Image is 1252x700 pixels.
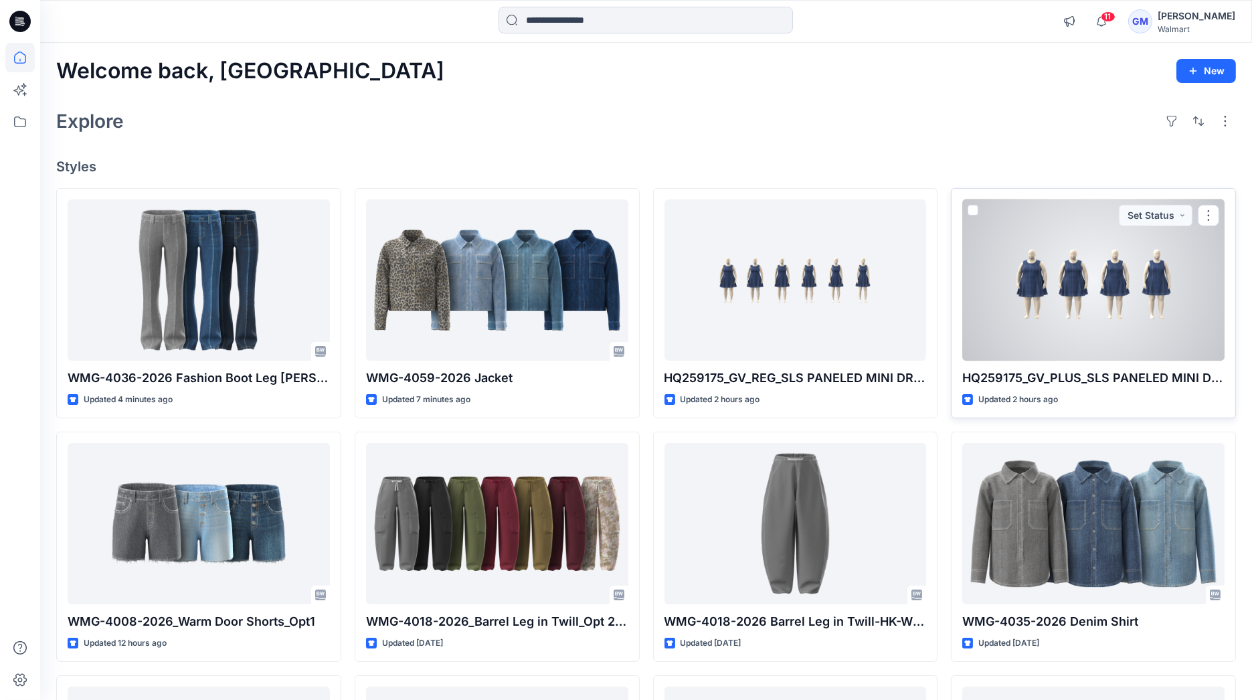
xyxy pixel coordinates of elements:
p: WMG-4008-2026_Warm Door Shorts_Opt1 [68,612,330,631]
a: WMG-4008-2026_Warm Door Shorts_Opt1 [68,443,330,605]
p: Updated 7 minutes ago [382,393,470,407]
div: Walmart [1158,24,1235,34]
p: WMG-4059-2026 Jacket [366,369,628,387]
p: HQ259175_GV_PLUS_SLS PANELED MINI DRESS [962,369,1225,387]
button: New [1176,59,1236,83]
h2: Welcome back, [GEOGRAPHIC_DATA] [56,59,444,84]
a: HQ259175_GV_PLUS_SLS PANELED MINI DRESS [962,199,1225,361]
p: Updated [DATE] [978,636,1039,650]
div: [PERSON_NAME] [1158,8,1235,24]
a: WMG-4018-2026 Barrel Leg in Twill-HK-With SS [664,443,927,605]
p: WMG-4035-2026 Denim Shirt [962,612,1225,631]
p: WMG-4018-2026_Barrel Leg in Twill_Opt 2-HK Version-Styling [366,612,628,631]
h2: Explore [56,110,124,132]
p: WMG-4018-2026 Barrel Leg in Twill-HK-With SS [664,612,927,631]
a: WMG-4059-2026 Jacket [366,199,628,361]
p: Updated [DATE] [681,636,741,650]
div: GM [1128,9,1152,33]
p: Updated 2 hours ago [978,393,1058,407]
a: HQ259175_GV_REG_SLS PANELED MINI DRESS [664,199,927,361]
p: HQ259175_GV_REG_SLS PANELED MINI DRESS [664,369,927,387]
p: WMG-4036-2026 Fashion Boot Leg [PERSON_NAME] [68,369,330,387]
p: Updated [DATE] [382,636,443,650]
a: WMG-4036-2026 Fashion Boot Leg Jean [68,199,330,361]
a: WMG-4018-2026_Barrel Leg in Twill_Opt 2-HK Version-Styling [366,443,628,605]
p: Updated 2 hours ago [681,393,760,407]
a: WMG-4035-2026 Denim Shirt [962,443,1225,605]
p: Updated 4 minutes ago [84,393,173,407]
h4: Styles [56,159,1236,175]
span: 11 [1101,11,1115,22]
p: Updated 12 hours ago [84,636,167,650]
